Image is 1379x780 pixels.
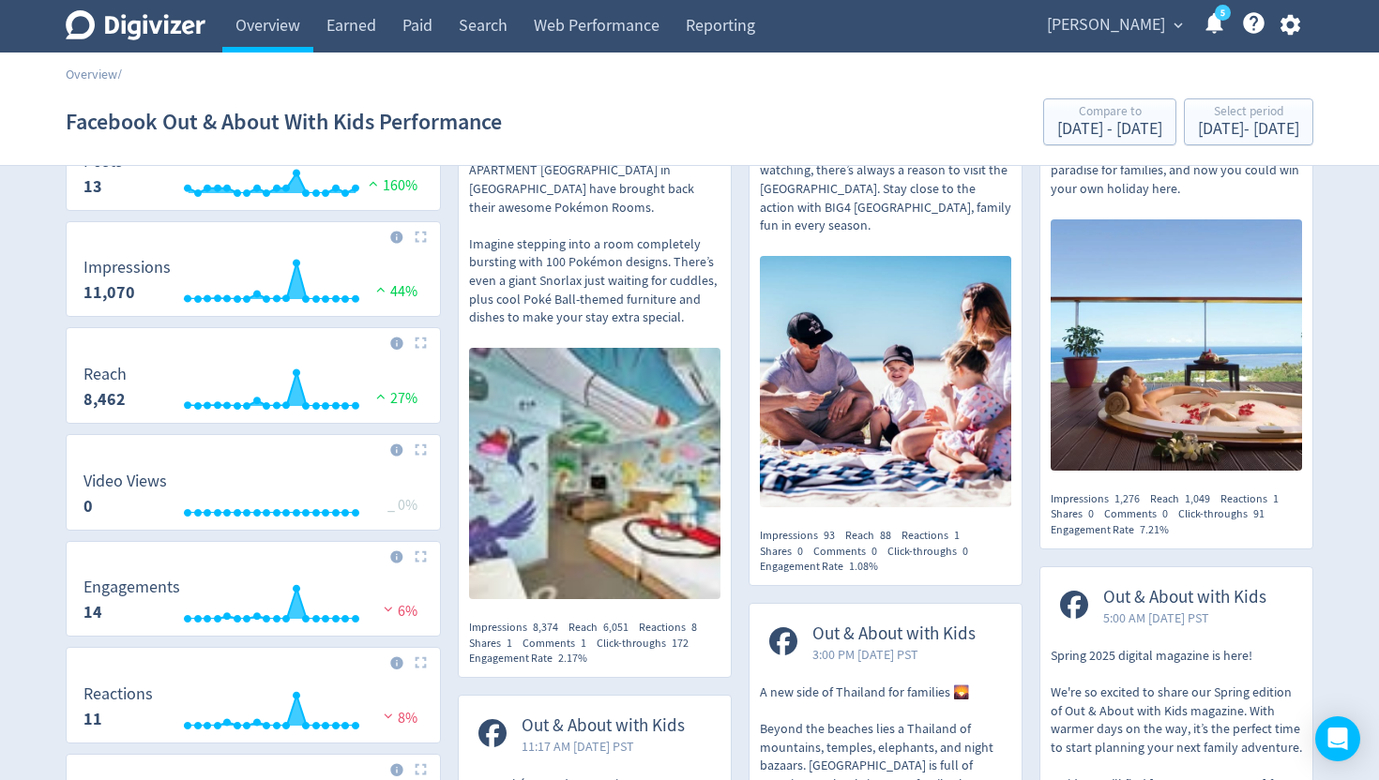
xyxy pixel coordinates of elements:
[379,602,417,621] span: 6%
[83,364,127,385] dt: Reach
[812,645,976,664] span: 3:00 PM [DATE] PST
[459,8,731,605] a: Out & About with Kids7:54 PM [DATE] PSTYour Pokémon adventure in [GEOGRAPHIC_DATA] awaits! Get re...
[1043,98,1176,145] button: Compare to[DATE] - [DATE]
[371,389,390,403] img: positive-performance.svg
[522,737,685,756] span: 11:17 AM [DATE] PST
[469,620,568,636] div: Impressions
[1103,608,1266,627] span: 5:00 AM [DATE] PST
[1150,491,1220,507] div: Reach
[1198,121,1299,138] div: [DATE] - [DATE]
[871,544,877,559] span: 0
[1215,5,1231,21] a: 5
[379,602,398,616] img: negative-performance.svg
[415,656,427,668] img: Placeholder
[66,66,117,82] a: Overview
[74,259,432,308] svg: Impressions 11,070
[813,544,887,560] div: Comments
[1220,7,1225,20] text: 5
[1104,506,1178,522] div: Comments
[415,763,427,775] img: Placeholder
[558,651,587,666] span: 2.17%
[83,708,102,730] strong: 11
[603,620,629,635] span: 6,051
[469,651,598,667] div: Engagement Rate
[83,577,180,598] dt: Engagements
[1185,491,1210,506] span: 1,049
[415,443,427,456] img: Placeholder
[760,559,888,575] div: Engagement Rate
[672,636,689,651] span: 172
[371,282,417,301] span: 44%
[371,282,390,296] img: positive-performance.svg
[74,472,432,522] svg: Video Views 0
[83,471,167,492] dt: Video Views
[1114,491,1140,506] span: 1,276
[523,636,597,652] div: Comments
[74,685,432,735] svg: Reactions 11
[1220,491,1289,507] div: Reactions
[1057,105,1162,121] div: Compare to
[74,578,432,628] svg: Engagements 14
[824,528,835,543] span: 93
[1162,506,1168,521] span: 0
[83,495,93,517] strong: 0
[379,709,398,723] img: negative-performance.svg
[1047,10,1165,40] span: [PERSON_NAME]
[469,88,720,327] p: Your Pokémon adventure in [GEOGRAPHIC_DATA] awaits! Get ready, Aussie Pokémon trainers! APARTMENT...
[415,550,427,562] img: Placeholder
[379,709,417,727] span: 8%
[83,257,171,278] dt: Impressions
[1198,105,1299,121] div: Select period
[845,528,902,544] div: Reach
[597,636,699,652] div: Click-throughs
[364,176,417,195] span: 160%
[812,623,976,645] span: Out & About with Kids
[74,366,432,415] svg: Reach 8,462
[83,175,102,198] strong: 13
[83,281,135,304] strong: 11,070
[117,66,122,82] span: /
[1103,587,1266,608] span: Out & About with Kids
[74,153,432,202] svg: Posts 13
[760,528,845,544] div: Impressions
[880,528,891,543] span: 88
[797,544,803,559] span: 0
[1140,522,1169,537] span: 7.21%
[1315,716,1360,761] div: Open Intercom Messenger
[66,92,502,152] h1: Facebook Out & About With Kids Performance
[887,544,978,560] div: Click-throughs
[1040,8,1312,475] a: Out & About with Kids5:00 AM [DATE] PSTWIN a Fiji escape with OUTRIGGER 🌺 Poolside days, reef adv...
[962,544,968,559] span: 0
[83,388,126,411] strong: 8,462
[691,620,697,635] span: 8
[1088,506,1094,521] span: 0
[568,620,639,636] div: Reach
[371,389,417,408] span: 27%
[1040,10,1188,40] button: [PERSON_NAME]
[387,496,417,515] span: _ 0%
[1051,506,1104,522] div: Shares
[760,544,813,560] div: Shares
[415,337,427,349] img: Placeholder
[1184,98,1313,145] button: Select period[DATE]- [DATE]
[533,620,558,635] span: 8,374
[954,528,960,543] span: 1
[639,620,707,636] div: Reactions
[1057,121,1162,138] div: [DATE] - [DATE]
[415,231,427,243] img: Placeholder
[581,636,586,651] span: 1
[364,176,383,190] img: positive-performance.svg
[902,528,970,544] div: Reactions
[522,715,685,737] span: Out & About with Kids
[83,601,102,623] strong: 14
[1051,522,1179,538] div: Engagement Rate
[1170,17,1187,34] span: expand_more
[1051,491,1150,507] div: Impressions
[849,559,878,574] span: 1.08%
[469,636,523,652] div: Shares
[1253,506,1265,521] span: 91
[1273,491,1279,506] span: 1
[507,636,512,651] span: 1
[83,683,153,705] dt: Reactions
[750,8,1022,513] a: Out & About with Kids6:00 AM [DATE] PSTSeasons of fun in the [GEOGRAPHIC_DATA] 🌞 From summer spla...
